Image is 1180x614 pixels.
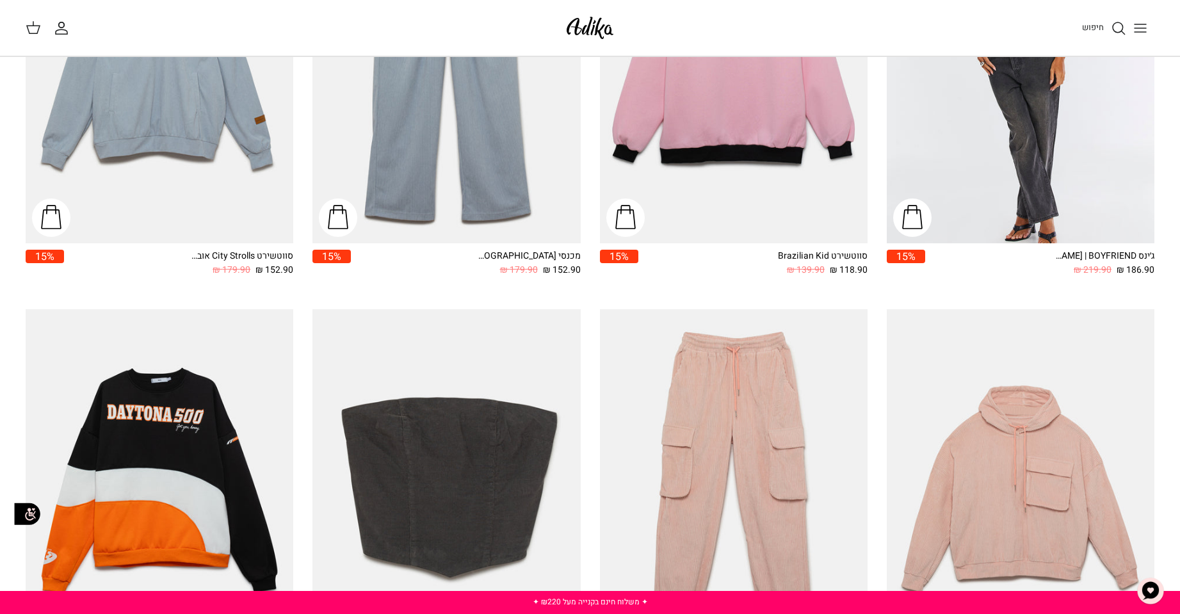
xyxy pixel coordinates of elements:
img: Adika IL [563,13,617,43]
div: מכנסי [GEOGRAPHIC_DATA] [478,250,581,263]
a: 15% [312,250,351,277]
button: Toggle menu [1126,14,1154,42]
span: 15% [887,250,925,263]
span: 139.90 ₪ [787,263,825,277]
span: חיפוש [1082,21,1104,33]
a: סווטשירט Brazilian Kid 118.90 ₪ 139.90 ₪ [638,250,868,277]
img: accessibility_icon02.svg [10,496,45,531]
span: 152.90 ₪ [543,263,581,277]
div: סווטשירט City Strolls אוברסייז [191,250,293,263]
a: סווטשירט City Strolls אוברסייז 152.90 ₪ 179.90 ₪ [64,250,293,277]
span: 152.90 ₪ [255,263,293,277]
span: 15% [312,250,351,263]
span: 186.90 ₪ [1117,263,1154,277]
span: 179.90 ₪ [500,263,538,277]
a: 15% [26,250,64,277]
div: ג׳ינס All Or Nothing [PERSON_NAME] | BOYFRIEND [1052,250,1154,263]
span: 15% [600,250,638,263]
span: 15% [26,250,64,263]
div: סווטשירט Brazilian Kid [765,250,868,263]
a: 15% [887,250,925,277]
a: חיפוש [1082,20,1126,36]
span: 219.90 ₪ [1074,263,1111,277]
a: מכנסי [GEOGRAPHIC_DATA] 152.90 ₪ 179.90 ₪ [351,250,580,277]
span: 118.90 ₪ [830,263,868,277]
a: ג׳ינס All Or Nothing [PERSON_NAME] | BOYFRIEND 186.90 ₪ 219.90 ₪ [925,250,1154,277]
a: 15% [600,250,638,277]
a: ✦ משלוח חינם בקנייה מעל ₪220 ✦ [533,596,648,608]
span: 179.90 ₪ [213,263,250,277]
a: החשבון שלי [54,20,74,36]
button: צ'אט [1131,572,1170,610]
